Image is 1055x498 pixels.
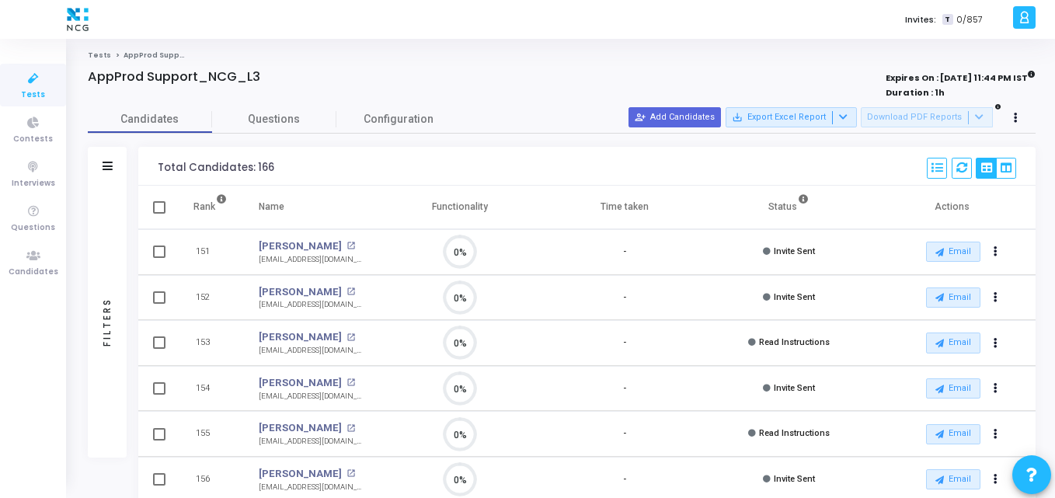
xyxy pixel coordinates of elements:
[774,292,815,302] span: Invite Sent
[177,411,243,457] td: 155
[985,242,1007,263] button: Actions
[11,221,55,235] span: Questions
[88,50,111,60] a: Tests
[774,246,815,256] span: Invite Sent
[985,333,1007,354] button: Actions
[259,482,362,493] div: [EMAIL_ADDRESS][DOMAIN_NAME]
[259,239,342,254] a: [PERSON_NAME]
[861,107,993,127] button: Download PDF Reports
[985,423,1007,445] button: Actions
[158,162,274,174] div: Total Candidates: 166
[88,111,212,127] span: Candidates
[926,424,980,444] button: Email
[985,378,1007,399] button: Actions
[759,428,830,438] span: Read Instructions
[259,436,362,448] div: [EMAIL_ADDRESS][DOMAIN_NAME]
[759,337,830,347] span: Read Instructions
[905,13,936,26] label: Invites:
[976,158,1016,179] div: View Options
[259,329,342,345] a: [PERSON_NAME]
[346,378,355,387] mat-icon: open_in_new
[259,375,342,391] a: [PERSON_NAME]
[346,469,355,478] mat-icon: open_in_new
[623,473,626,486] div: -
[177,275,243,321] td: 152
[259,254,362,266] div: [EMAIL_ADDRESS][DOMAIN_NAME]
[259,284,342,300] a: [PERSON_NAME]
[21,89,45,102] span: Tests
[259,391,362,402] div: [EMAIL_ADDRESS][DOMAIN_NAME]
[926,333,980,353] button: Email
[601,198,649,215] div: Time taken
[707,186,872,229] th: Status
[259,420,342,436] a: [PERSON_NAME]
[364,111,433,127] span: Configuration
[774,474,815,484] span: Invite Sent
[88,69,260,85] h4: AppProd Support_NCG_L3
[259,299,362,311] div: [EMAIL_ADDRESS][DOMAIN_NAME]
[926,242,980,262] button: Email
[926,287,980,308] button: Email
[177,229,243,275] td: 151
[12,177,55,190] span: Interviews
[124,50,226,60] span: AppProd Support_NCG_L3
[886,68,1036,85] strong: Expires On : [DATE] 11:44 PM IST
[346,287,355,296] mat-icon: open_in_new
[212,111,336,127] span: Questions
[623,382,626,395] div: -
[259,345,362,357] div: [EMAIL_ADDRESS][DOMAIN_NAME]
[346,333,355,342] mat-icon: open_in_new
[623,336,626,350] div: -
[9,266,58,279] span: Candidates
[942,14,952,26] span: T
[623,291,626,305] div: -
[177,186,243,229] th: Rank
[100,236,114,407] div: Filters
[63,4,92,35] img: logo
[726,107,857,127] button: Export Excel Report
[732,112,743,123] mat-icon: save_alt
[774,383,815,393] span: Invite Sent
[623,427,626,441] div: -
[13,133,53,146] span: Contests
[985,287,1007,308] button: Actions
[871,186,1036,229] th: Actions
[177,320,243,366] td: 153
[886,86,945,99] strong: Duration : 1h
[623,246,626,259] div: -
[259,198,284,215] div: Name
[628,107,721,127] button: Add Candidates
[259,466,342,482] a: [PERSON_NAME]
[926,378,980,399] button: Email
[926,469,980,489] button: Email
[177,366,243,412] td: 154
[346,242,355,250] mat-icon: open_in_new
[985,469,1007,491] button: Actions
[378,186,542,229] th: Functionality
[88,50,1036,61] nav: breadcrumb
[346,424,355,433] mat-icon: open_in_new
[956,13,983,26] span: 0/857
[635,112,646,123] mat-icon: person_add_alt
